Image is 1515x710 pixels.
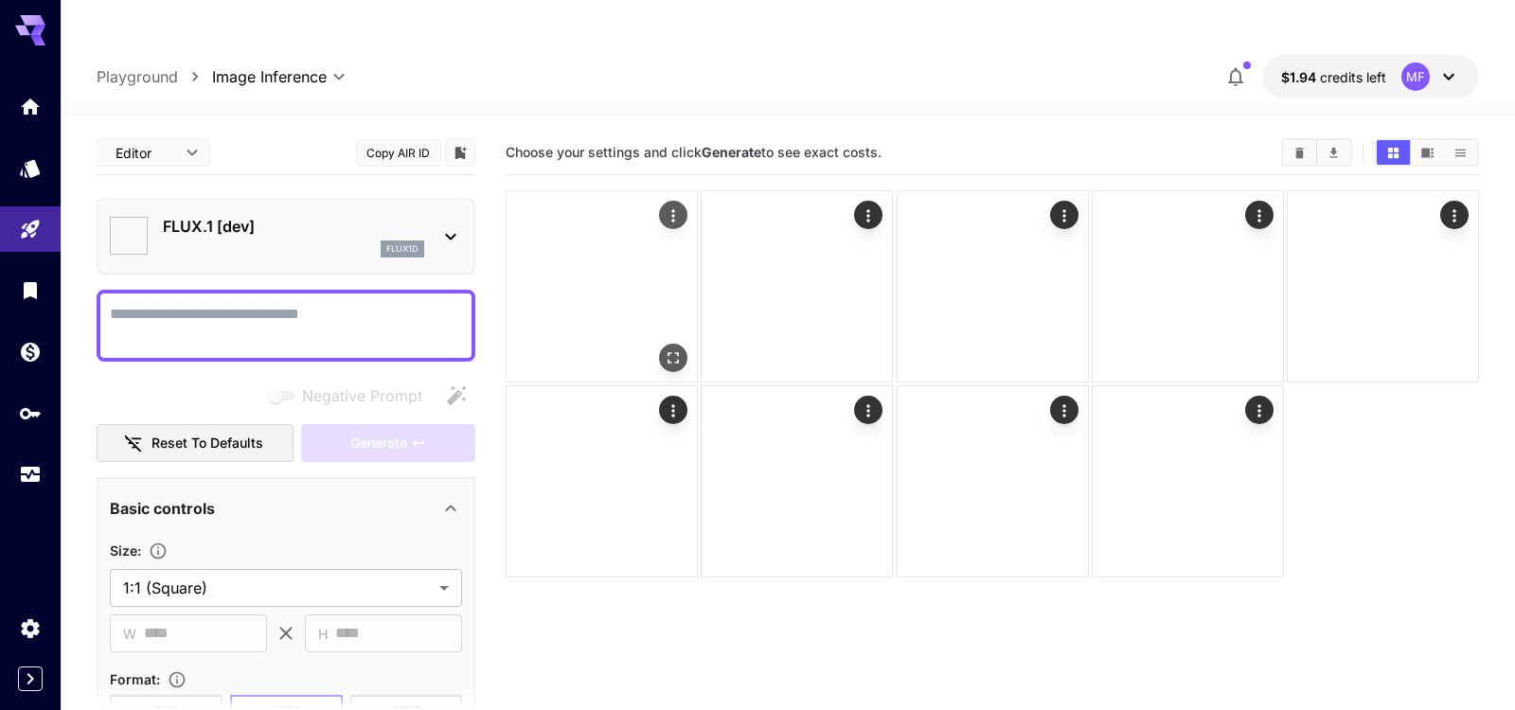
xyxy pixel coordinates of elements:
div: Home [19,95,42,118]
span: 1:1 (Square) [123,577,432,599]
div: Show images in grid viewShow images in video viewShow images in list view [1375,138,1479,167]
div: Settings [19,616,42,640]
p: FLUX.1 [dev] [163,215,424,238]
div: Actions [1049,201,1078,229]
b: Generate [702,144,761,160]
button: Show images in list view [1444,140,1477,165]
div: Actions [1245,201,1274,229]
span: Negative prompts are not compatible with the selected model. [264,383,437,407]
nav: breadcrumb [97,65,212,88]
span: Size : [110,542,141,559]
span: Format : [110,671,160,687]
span: Negative Prompt [302,384,422,407]
span: Editor [116,143,174,163]
div: Actions [1440,201,1469,229]
div: Basic controls [110,486,462,531]
span: W [123,623,136,645]
div: Actions [1049,396,1078,424]
span: Image Inference [212,65,327,88]
button: Download All [1317,140,1350,165]
a: Playground [97,65,178,88]
button: Expand sidebar [18,666,43,691]
div: Actions [854,396,882,424]
span: Choose your settings and click to see exact costs. [506,144,882,160]
div: Open in fullscreen [659,344,687,372]
button: Clear Images [1283,140,1316,165]
div: API Keys [19,401,42,425]
button: Reset to defaults [97,424,294,463]
div: Actions [659,396,687,424]
span: H [318,623,328,645]
div: Actions [854,201,882,229]
div: Wallet [19,340,42,364]
div: Clear ImagesDownload All [1281,138,1352,167]
button: Copy AIR ID [356,139,441,167]
button: Choose the file format for the output image. [160,670,194,689]
button: $1.9415MF [1262,55,1479,98]
button: Show images in grid view [1377,140,1410,165]
p: flux1d [386,242,419,256]
div: Library [19,278,42,302]
p: Basic controls [110,497,215,520]
button: Show images in video view [1411,140,1444,165]
button: Add to library [452,141,469,164]
div: Actions [659,201,687,229]
span: $1.94 [1281,69,1320,85]
span: credits left [1320,69,1386,85]
div: $1.9415 [1281,67,1386,87]
button: Adjust the dimensions of the generated image by specifying its width and height in pixels, or sel... [141,541,175,560]
div: Usage [19,463,42,487]
div: Playground [19,218,42,241]
div: Actions [1245,396,1274,424]
div: MF [1401,62,1430,91]
div: Models [19,156,42,180]
div: FLUX.1 [dev]flux1d [110,207,462,265]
